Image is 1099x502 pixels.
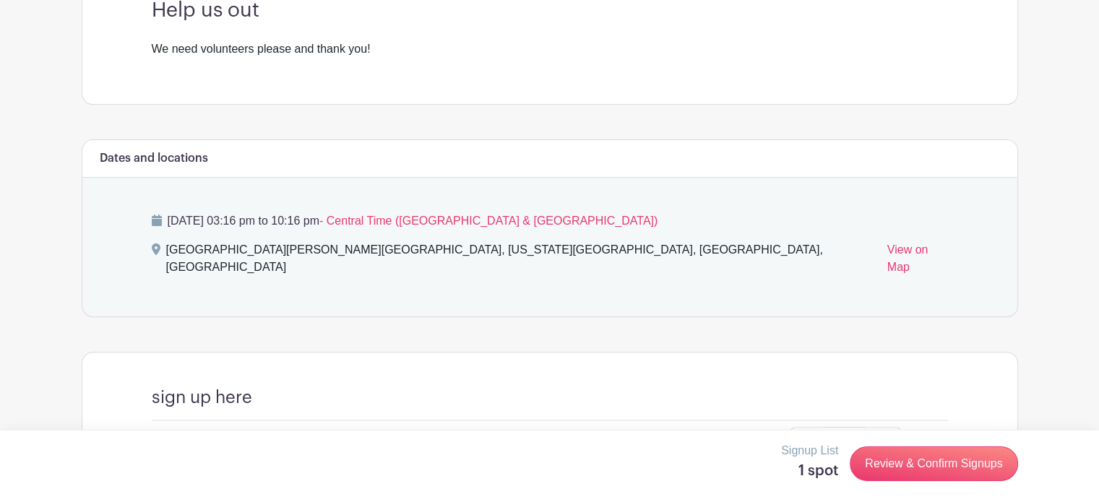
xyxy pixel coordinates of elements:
[781,442,838,459] p: Signup List
[319,215,658,227] span: - Central Time ([GEOGRAPHIC_DATA] & [GEOGRAPHIC_DATA])
[152,212,948,230] p: [DATE] 03:16 pm to 10:16 pm
[152,40,948,58] div: We need volunteers please and thank you!
[850,446,1017,481] a: Review & Confirm Signups
[790,427,823,462] a: -
[166,241,876,282] div: [GEOGRAPHIC_DATA][PERSON_NAME][GEOGRAPHIC_DATA], [US_STATE][GEOGRAPHIC_DATA], [GEOGRAPHIC_DATA], ...
[152,387,252,408] h4: sign up here
[781,462,838,480] h5: 1 spot
[865,427,901,462] a: +
[887,241,948,282] a: View on Map
[100,152,208,165] h6: Dates and locations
